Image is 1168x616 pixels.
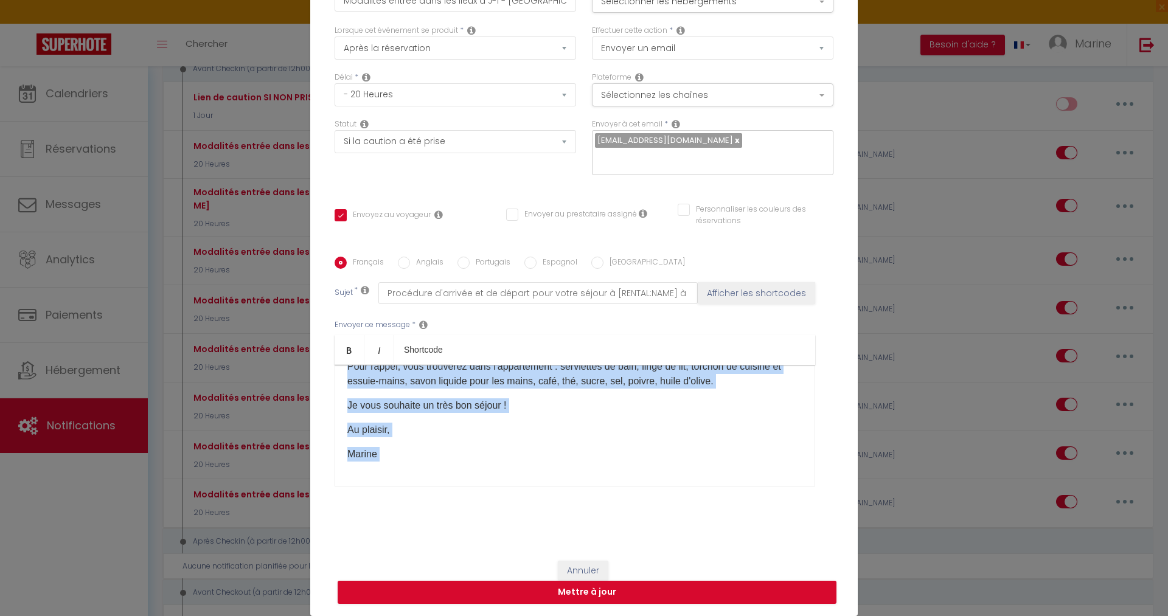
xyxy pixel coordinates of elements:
div: ​ [335,365,815,486]
p: Au plaisir, [347,423,802,437]
i: Booking status [360,119,369,129]
p: Je vous souhaite un très bon séjour ! [347,398,802,413]
label: Effectuer cette action [592,25,667,36]
p: ​Pour rappel, vous trouverez dans l'appartement : serviettes de bain, linge de lit, torchon de cu... [347,359,802,389]
label: [GEOGRAPHIC_DATA] [603,257,685,270]
button: Sélectionnez les chaînes [592,83,833,106]
label: Français [347,257,384,270]
button: Mettre à jour [338,581,836,604]
i: Envoyer au voyageur [434,210,443,220]
label: Délai [335,72,353,83]
label: Espagnol [537,257,577,270]
i: Action Channel [635,72,644,82]
i: Action Type [676,26,685,35]
button: Afficher les shortcodes [698,282,815,304]
i: Event Occur [467,26,476,35]
label: Envoyer à cet email [592,119,662,130]
label: Sujet [335,287,353,300]
label: Lorsque cet événement se produit [335,25,458,36]
p: Marine [347,447,802,462]
label: Envoyer ce message [335,319,410,331]
button: Annuler [558,561,608,581]
label: Anglais [410,257,443,270]
a: Shortcode [394,335,453,364]
span: [EMAIL_ADDRESS][DOMAIN_NAME] [597,134,733,146]
a: Bold [335,335,364,364]
i: Recipient [672,119,680,129]
i: Subject [361,285,369,295]
i: Action Time [362,72,370,82]
label: Plateforme [592,72,631,83]
label: Statut [335,119,356,130]
label: Portugais [470,257,510,270]
i: Message [419,320,428,330]
a: Italic [364,335,394,364]
i: Envoyer au prestataire si il est assigné [639,209,647,218]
